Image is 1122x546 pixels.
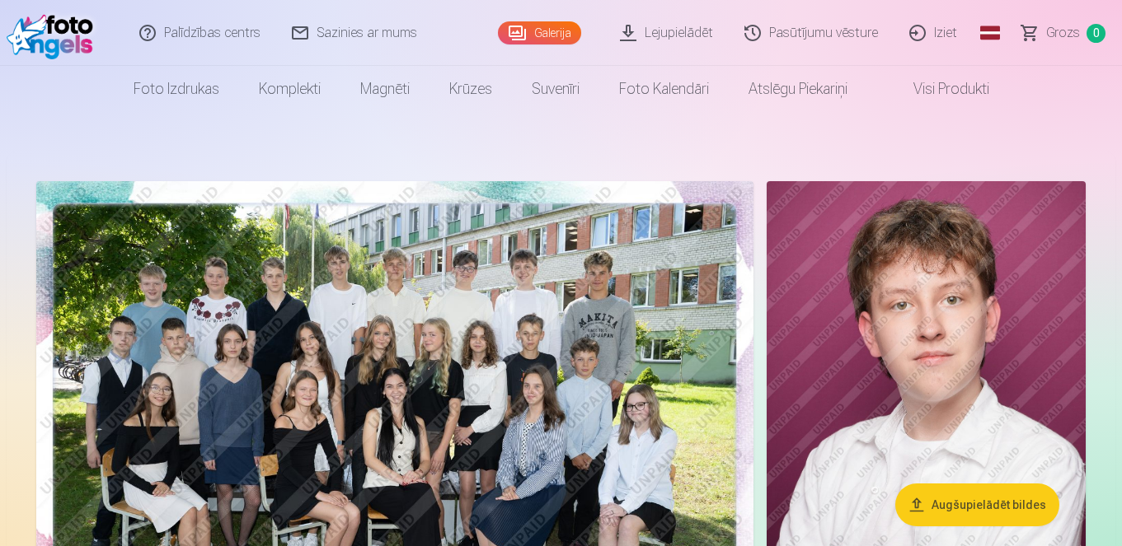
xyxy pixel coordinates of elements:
a: Visi produkti [867,66,1009,112]
a: Komplekti [239,66,340,112]
a: Krūzes [430,66,512,112]
span: Grozs [1046,23,1080,43]
a: Galerija [498,21,581,44]
span: 0 [1087,24,1106,43]
a: Suvenīri [512,66,599,112]
a: Magnēti [340,66,430,112]
a: Foto kalendāri [599,66,729,112]
img: /fa1 [7,7,101,59]
a: Atslēgu piekariņi [729,66,867,112]
button: Augšupielādēt bildes [895,483,1059,526]
a: Foto izdrukas [114,66,239,112]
